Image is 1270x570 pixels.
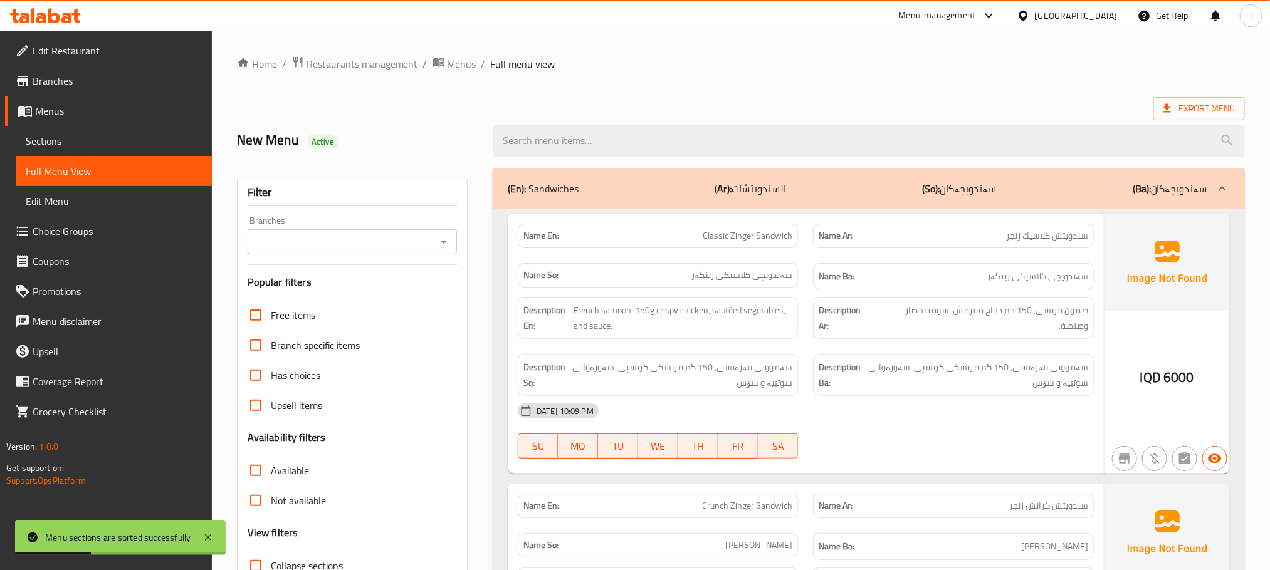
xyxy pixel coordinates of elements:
[691,269,792,282] span: سەندویچی کلاسیکی زینگەر
[523,437,554,455] span: SU
[33,73,202,88] span: Branches
[819,229,853,242] strong: Name Ar:
[923,179,940,198] b: (So):
[433,56,476,72] a: Menus
[1112,446,1137,471] button: Not branch specific item
[35,103,202,118] span: Menus
[678,433,718,459] button: TH
[271,368,320,383] span: Has choices
[764,437,794,455] span: SA
[307,134,339,149] div: Active
[33,374,202,389] span: Coverage Report
[523,360,568,390] strong: Description So:
[307,136,339,148] span: Active
[725,539,792,552] span: [PERSON_NAME]
[899,8,976,23] div: Menu-management
[603,437,633,455] span: TU
[26,194,202,209] span: Edit Menu
[508,181,579,196] p: Sandwiches
[715,181,786,196] p: السندويتشات
[5,306,212,336] a: Menu disclaimer
[291,56,418,72] a: Restaurants management
[16,156,212,186] a: Full Menu View
[248,179,457,206] div: Filter
[237,56,1245,72] nav: breadcrumb
[5,36,212,66] a: Edit Restaurant
[307,56,418,71] span: Restaurants management
[523,229,559,242] strong: Name En:
[16,186,212,216] a: Edit Menu
[271,338,360,353] span: Branch specific items
[5,276,212,306] a: Promotions
[271,308,315,323] span: Free items
[423,56,428,71] li: /
[758,433,799,459] button: SA
[493,125,1245,157] input: search
[866,360,1088,390] span: سەموونی فەرەنسی، 150 گم مریشکی کریسپی، سەوزەواتی سوتێیە و سۆس
[493,168,1245,209] div: (En): Sandwiches(Ar):السندويتشات(So):سەندویچەکان(Ba):سەندویچەکان
[723,437,753,455] span: FR
[819,303,873,333] strong: Description Ar:
[16,126,212,156] a: Sections
[1163,365,1194,390] span: 6000
[5,66,212,96] a: Branches
[248,526,298,540] h3: View filters
[448,56,476,71] span: Menus
[1006,229,1088,242] span: سندويتش كلاسيك زنجر
[33,224,202,239] span: Choice Groups
[523,303,572,333] strong: Description En:
[5,216,212,246] a: Choice Groups
[643,437,673,455] span: WE
[1021,539,1088,554] span: [PERSON_NAME]
[1172,446,1197,471] button: Not has choices
[26,133,202,148] span: Sections
[271,463,309,478] span: Available
[282,56,286,71] li: /
[5,336,212,366] a: Upsell
[1153,97,1245,120] span: Export Menu
[598,433,638,459] button: TU
[6,460,64,476] span: Get support on:
[574,303,793,333] span: French samoon, 150g crispy chicken, sautéed vegetables, and sauce.
[6,438,37,455] span: Version:
[1202,446,1227,471] button: Available
[987,269,1088,284] span: سەندویچی کلاسیکی زینگەر
[875,303,1088,333] span: صمون فرنسي, 150 جم دجاج مقرمش, سوتيه خضار وصلصة.
[819,539,854,554] strong: Name Ba:
[558,433,598,459] button: MO
[638,433,678,459] button: WE
[523,539,559,552] strong: Name So:
[1035,9,1118,23] div: [GEOGRAPHIC_DATA]
[819,360,863,390] strong: Description Ba:
[33,254,202,269] span: Coupons
[5,396,212,427] a: Grocery Checklist
[491,56,555,71] span: Full menu view
[5,96,212,126] a: Menus
[718,433,758,459] button: FR
[702,499,792,512] span: Crunch Zinger Sandwich
[5,246,212,276] a: Coupons
[1163,101,1235,117] span: Export Menu
[248,430,326,445] h3: Availability filters
[1133,179,1151,198] b: (Ba):
[683,437,713,455] span: TH
[923,181,997,196] p: سەندویچەکان
[715,179,732,198] b: (Ar):
[563,437,593,455] span: MO
[33,404,202,419] span: Grocery Checklist
[26,163,202,179] span: Full Menu View
[271,493,326,508] span: Not available
[819,269,854,284] strong: Name Ba:
[237,56,277,71] a: Home
[33,344,202,359] span: Upsell
[518,433,559,459] button: SU
[5,366,212,396] a: Coverage Report
[523,499,559,512] strong: Name En:
[33,284,202,299] span: Promotions
[435,233,453,251] button: Open
[6,472,86,489] a: Support.OpsPlatform
[570,360,792,390] span: سەموونی فەرەنسی، 150 گم مریشکی کریسپی، سەوزەواتی سوتێیە و سۆس
[33,314,202,329] span: Menu disclaimer
[523,269,559,282] strong: Name So:
[1142,446,1167,471] button: Purchased item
